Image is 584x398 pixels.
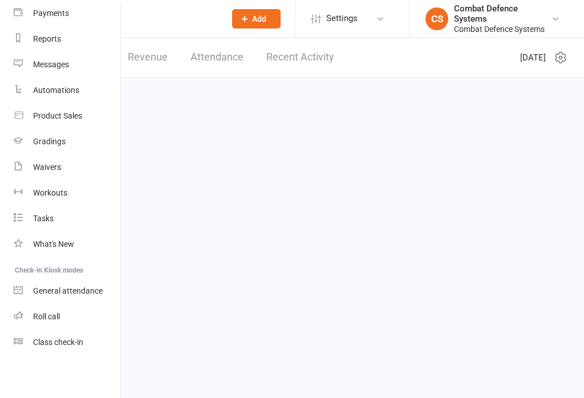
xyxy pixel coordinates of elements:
button: Add [232,9,281,29]
span: Add [252,14,266,23]
div: Workouts [33,188,67,197]
a: Product Sales [14,103,121,129]
a: Tasks [14,206,121,232]
a: Messages [14,52,121,78]
div: Combat Defence Systems [454,3,551,24]
div: CS [425,7,448,30]
input: Search... [67,11,217,27]
a: Gradings [14,129,121,155]
a: Automations [14,78,121,103]
div: Class check-in [33,338,83,347]
a: Payments [14,1,121,26]
div: Gradings [33,137,66,146]
div: Reports [33,34,61,43]
a: Recent Activity [266,38,334,77]
div: Combat Defence Systems [454,24,551,34]
div: Product Sales [33,111,82,120]
span: [DATE] [520,51,546,64]
div: General attendance [33,286,103,295]
a: What's New [14,232,121,257]
div: What's New [33,239,74,249]
div: Tasks [33,214,54,223]
div: Roll call [33,312,60,321]
a: Waivers [14,155,121,180]
a: Attendance [190,38,244,77]
a: Roll call [14,304,121,330]
a: Workouts [14,180,121,206]
a: Class kiosk mode [14,330,121,355]
div: Automations [33,86,79,95]
div: Waivers [33,163,61,172]
div: Messages [33,60,69,69]
span: Settings [326,6,358,31]
div: Payments [33,9,69,18]
a: Revenue [128,38,168,77]
a: General attendance kiosk mode [14,278,121,304]
a: Reports [14,26,121,52]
